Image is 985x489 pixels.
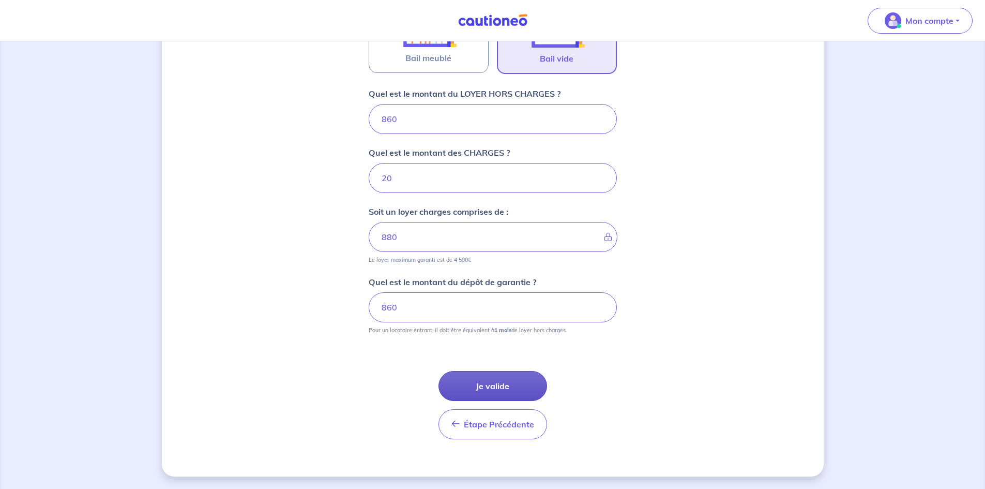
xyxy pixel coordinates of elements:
button: Étape Précédente [438,409,547,439]
span: Étape Précédente [464,419,534,429]
input: 750€ [369,292,617,322]
strong: 1 mois [494,327,511,334]
img: Cautioneo [454,14,532,27]
input: - € [369,222,617,252]
button: Je valide [438,371,547,401]
span: Bail meublé [405,52,451,64]
img: illu_account_valid_menu.svg [885,12,901,29]
p: Soit un loyer charges comprises de : [369,205,508,218]
p: Quel est le montant du LOYER HORS CHARGES ? [369,87,560,100]
span: Bail vide [540,52,573,65]
p: Pour un locataire entrant, il doit être équivalent à de loyer hors charges. [369,327,567,334]
p: Mon compte [905,14,953,27]
p: Quel est le montant des CHARGES ? [369,146,510,159]
p: Quel est le montant du dépôt de garantie ? [369,276,536,288]
button: illu_account_valid_menu.svgMon compte [868,8,973,34]
p: Le loyer maximum garanti est de 4 500€ [369,256,471,263]
input: 750€ [369,104,617,134]
input: 80 € [369,163,617,193]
